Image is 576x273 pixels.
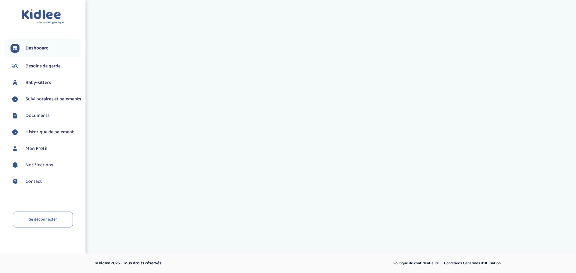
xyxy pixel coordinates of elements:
[10,111,81,120] a: Documents
[13,212,73,227] a: Se déconnecter
[22,9,64,24] img: logo.svg
[10,128,81,137] a: Historique de paiement
[25,145,47,152] span: Mon Profil
[10,62,81,71] a: Besoins de garde
[391,260,441,267] a: Politique de confidentialité
[10,177,19,186] img: contact.svg
[442,260,503,267] a: Conditions Générales d’Utilisation
[25,79,51,86] span: Baby-sitters
[95,260,313,266] p: © Kidlee 2025 - Tous droits réservés.
[10,78,81,87] a: Baby-sitters
[25,112,49,119] span: Documents
[10,161,19,170] img: notification.svg
[10,78,19,87] img: babysitters.svg
[10,144,81,153] a: Mon Profil
[10,144,19,153] img: profil.svg
[25,63,61,70] span: Besoins de garde
[25,162,53,169] span: Notifications
[25,96,81,103] span: Suivi horaires et paiements
[10,44,81,53] a: Dashboard
[10,62,19,71] img: besoin.svg
[25,45,49,52] span: Dashboard
[10,44,19,53] img: dashboard.svg
[25,178,42,185] span: Contact
[10,95,81,104] a: Suivi horaires et paiements
[10,161,81,170] a: Notifications
[10,128,19,137] img: suivihoraire.svg
[10,177,81,186] a: Contact
[10,111,19,120] img: documents.svg
[10,95,19,104] img: suivihoraire.svg
[25,129,74,136] span: Historique de paiement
